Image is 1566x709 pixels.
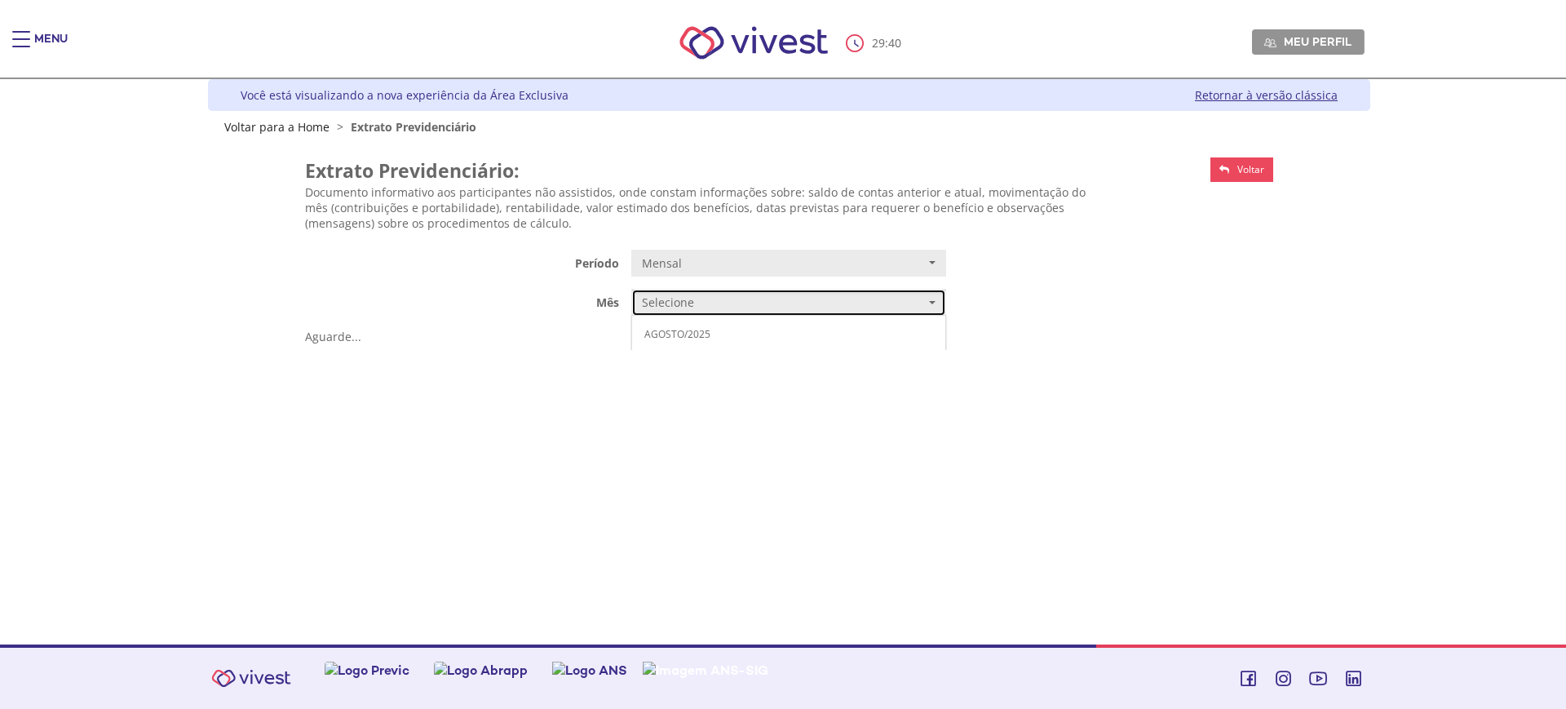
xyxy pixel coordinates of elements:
div: Menu [34,31,68,64]
span: Meu perfil [1284,34,1351,49]
span: Voltar [1237,162,1264,176]
span: Selecione [642,295,925,311]
div: Aguarde... [305,329,1274,344]
img: Imagem ANS-SIG [643,662,768,679]
img: Logo Abrapp [434,662,528,679]
button: Selecione [631,289,946,317]
div: : [846,34,905,52]
img: Vivest [202,660,300,697]
img: Vivest [661,8,847,78]
img: Logo Previc [325,662,409,679]
div: Você está visualizando a nova experiência da Área Exclusiva [241,87,568,103]
button: Mensal [631,250,946,277]
a: Meu perfil [1252,29,1365,54]
div: Vivest [196,79,1370,645]
a: Voltar para a Home [224,119,330,135]
label: Mês [299,289,626,310]
h2: Extrato Previdenciário: [305,157,1110,184]
label: Período [299,250,626,271]
a: Retornar à versão clássica [1195,87,1338,103]
img: Meu perfil [1264,37,1276,49]
img: Logo ANS [552,662,627,679]
span: > [333,119,347,135]
span: AGOSTO/2025 [644,328,710,340]
span: Extrato Previdenciário [351,119,476,135]
p: Documento informativo aos participantes não assistidos, onde constam informações sobre: saldo de ... [305,184,1110,231]
span: Mensal [642,255,925,272]
a: Voltar [1210,157,1273,182]
section: <span lang="pt-BR" dir="ltr">Funcesp - Vivest- Extrato Previdenciario Mensal Configuração RAIOX</... [305,149,1274,350]
span: 40 [888,35,901,51]
span: 29 [872,35,885,51]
